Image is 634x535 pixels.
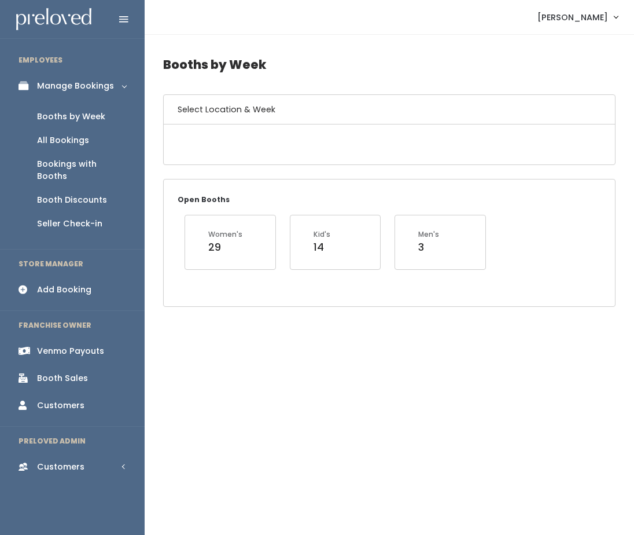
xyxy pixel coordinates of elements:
[37,80,114,92] div: Manage Bookings
[37,372,88,384] div: Booth Sales
[37,400,84,412] div: Customers
[37,284,91,296] div: Add Booking
[37,158,126,182] div: Bookings with Booths
[37,134,89,146] div: All Bookings
[37,194,107,206] div: Booth Discounts
[537,11,608,24] span: [PERSON_NAME]
[178,195,230,204] small: Open Booths
[208,229,242,240] div: Women's
[16,8,91,31] img: preloved logo
[164,95,615,124] h6: Select Location & Week
[418,240,439,255] div: 3
[418,229,439,240] div: Men's
[208,240,242,255] div: 29
[526,5,629,30] a: [PERSON_NAME]
[37,461,84,473] div: Customers
[37,218,102,230] div: Seller Check-in
[37,111,105,123] div: Booths by Week
[163,49,615,80] h4: Booths by Week
[37,345,104,357] div: Venmo Payouts
[314,240,330,255] div: 14
[314,229,330,240] div: Kid's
